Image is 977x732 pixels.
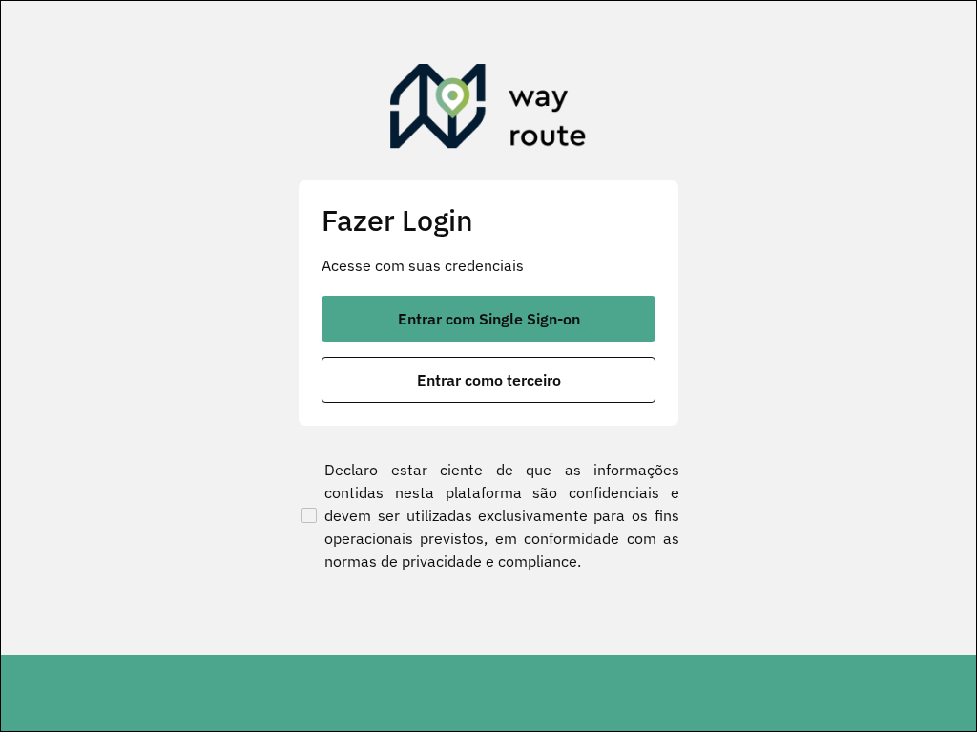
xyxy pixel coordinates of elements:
[398,311,580,326] span: Entrar com Single Sign-on
[298,458,679,573] label: Declaro estar ciente de que as informações contidas nesta plataforma são confidenciais e devem se...
[322,357,655,403] button: button
[417,372,561,387] span: Entrar como terceiro
[390,64,587,156] img: Roteirizador AmbevTech
[322,254,655,277] p: Acesse com suas credenciais
[322,296,655,342] button: button
[322,203,655,239] h2: Fazer Login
